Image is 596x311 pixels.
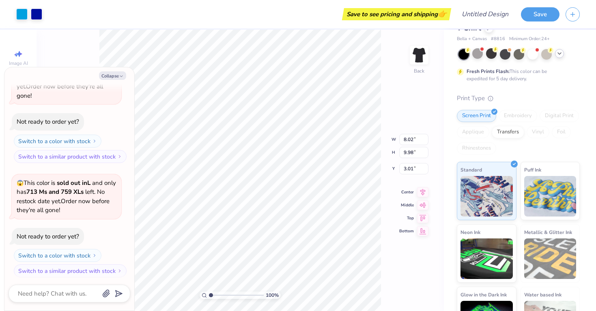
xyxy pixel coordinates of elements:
span: 100 % [266,292,279,299]
div: Transfers [492,126,524,138]
div: Not ready to order yet? [17,118,79,126]
div: Screen Print [457,110,496,122]
input: Untitled Design [455,6,515,22]
button: Switch to a color with stock [14,135,101,148]
span: Bottom [399,228,414,234]
button: Switch to a similar product with stock [14,150,127,163]
span: Bella + Canvas [457,36,487,43]
img: Switch to a color with stock [92,139,97,144]
span: This color is and only has left . No restock date yet. Order now before they're all gone! [17,179,116,214]
div: This color can be expedited for 5 day delivery. [467,68,566,82]
span: Water based Ink [524,290,562,299]
span: 😱 [17,179,24,187]
img: Puff Ink [524,176,577,217]
div: Digital Print [540,110,579,122]
span: # 8816 [491,36,505,43]
img: Standard [460,176,513,217]
div: Rhinestones [457,142,496,154]
span: Puff Ink [524,165,541,174]
img: Switch to a similar product with stock [117,154,122,159]
span: Metallic & Glitter Ink [524,228,572,236]
div: Foil [552,126,571,138]
span: Standard [460,165,482,174]
span: Center [399,189,414,195]
div: Save to see pricing and shipping [344,8,449,20]
strong: sold out in L [57,179,90,187]
img: Back [411,47,427,63]
img: Switch to a color with stock [92,253,97,258]
strong: Fresh Prints Flash: [467,68,510,75]
img: Neon Ink [460,238,513,279]
span: Top [399,215,414,221]
img: Switch to a similar product with stock [117,268,122,273]
button: Switch to a color with stock [14,249,101,262]
div: Vinyl [527,126,549,138]
div: Back [414,67,424,75]
span: This color is and only has left . No restock date yet. Order now before they're all gone! [17,64,116,100]
span: Neon Ink [460,228,480,236]
span: Image AI [9,60,28,66]
div: Not ready to order yet? [17,232,79,240]
button: Save [521,7,559,21]
div: Applique [457,126,489,138]
span: Glow in the Dark Ink [460,290,507,299]
span: 👉 [438,9,447,19]
button: Collapse [99,71,126,80]
button: Switch to a similar product with stock [14,264,127,277]
strong: 713 Ms and 759 XLs [26,188,84,196]
span: Middle [399,202,414,208]
div: Embroidery [499,110,537,122]
div: Print Type [457,94,580,103]
img: Metallic & Glitter Ink [524,238,577,279]
span: Minimum Order: 24 + [509,36,550,43]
